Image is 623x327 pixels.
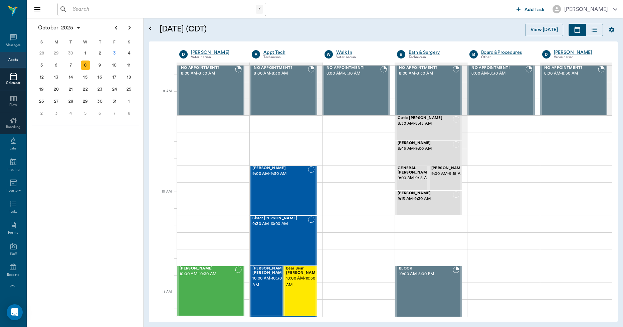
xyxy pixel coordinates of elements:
[124,61,134,70] div: Saturday, October 11, 2025
[95,109,105,118] div: Thursday, November 6, 2025
[35,21,84,34] button: October2025
[51,97,61,106] div: Monday, October 27, 2025
[409,54,459,60] div: Technician
[66,61,75,70] div: Tuesday, October 7, 2025
[250,65,317,115] div: BOOKED, 8:00 AM - 8:30 AM
[525,24,563,36] button: View [DATE]
[81,73,90,82] div: Wednesday, October 15, 2025
[110,61,119,70] div: Friday, October 10, 2025
[81,61,90,70] div: Wednesday, October 8, 2025
[254,70,307,77] span: 8:00 AM - 8:30 AM
[409,49,459,56] div: Bath & Surgery
[51,61,61,70] div: Monday, October 6, 2025
[181,66,235,70] span: NO APPOINTMENT!
[554,49,605,56] div: [PERSON_NAME]
[37,61,46,70] div: Sunday, October 5, 2025
[554,54,605,60] div: Veterinarian
[51,85,61,94] div: Monday, October 20, 2025
[481,49,532,56] a: Board &Procedures
[81,85,90,94] div: Wednesday, October 22, 2025
[180,271,235,278] span: 10:00 AM - 10:30 AM
[263,54,314,60] div: Technician
[51,73,61,82] div: Monday, October 13, 2025
[398,120,453,127] span: 8:30 AM - 8:45 AM
[399,271,453,278] span: 10:00 AM - 5:00 PM
[252,275,286,289] span: 10:00 AM - 10:30 AM
[180,266,235,271] span: [PERSON_NAME]
[7,304,23,320] div: Open Intercom Messenger
[37,85,46,94] div: Sunday, October 19, 2025
[10,251,17,256] div: Staff
[124,85,134,94] div: Saturday, October 25, 2025
[78,37,93,47] div: W
[467,65,535,115] div: BOOKED, 8:00 AM - 8:30 AM
[124,73,134,82] div: Saturday, October 18, 2025
[327,70,380,77] span: 8:00 AM - 8:30 AM
[250,266,283,316] div: NOT_CONFIRMED, 10:00 AM - 10:30 AM
[81,48,90,58] div: Wednesday, October 1, 2025
[107,37,122,47] div: F
[325,50,333,59] div: W
[154,289,172,305] div: 11 AM
[49,37,64,47] div: M
[110,48,119,58] div: Today, Friday, October 3, 2025
[252,171,307,177] span: 9:00 AM - 9:30 AM
[154,188,172,205] div: 10 AM
[7,272,19,278] div: Reports
[540,65,607,115] div: BOOKED, 8:00 AM - 8:30 AM
[398,145,453,152] span: 8:45 AM - 9:00 AM
[66,109,75,118] div: Tuesday, November 4, 2025
[92,37,107,47] div: T
[37,48,46,58] div: Sunday, September 28, 2025
[8,230,18,235] div: Forms
[544,70,598,77] span: 8:00 AM - 8:30 AM
[177,65,244,115] div: BOOKED, 8:00 AM - 8:30 AM
[256,5,263,14] div: /
[146,16,154,41] button: Open calendar
[37,73,46,82] div: Sunday, October 12, 2025
[51,109,61,118] div: Monday, November 3, 2025
[397,50,405,59] div: B
[398,166,431,175] span: GENERAL [PERSON_NAME]
[254,66,307,70] span: NO APPOINTMENT!
[179,50,188,59] div: D
[481,54,532,60] div: Other
[110,21,123,34] button: Previous page
[191,49,242,56] a: [PERSON_NAME]
[398,191,453,196] span: [PERSON_NAME]
[37,23,60,32] span: October
[37,109,46,118] div: Sunday, November 2, 2025
[9,209,17,214] div: Tasks
[469,50,478,59] div: B
[177,266,244,316] div: NOT_CONFIRMED, 10:00 AM - 10:30 AM
[110,97,119,106] div: Friday, October 31, 2025
[542,50,551,59] div: D
[395,191,462,216] div: NOT_CONFIRMED, 9:15 AM - 9:30 AM
[66,48,75,58] div: Tuesday, September 30, 2025
[37,97,46,106] div: Sunday, October 26, 2025
[124,48,134,58] div: Saturday, October 4, 2025
[250,166,317,216] div: NOT_CONFIRMED, 9:00 AM - 9:30 AM
[122,37,136,47] div: S
[286,275,320,289] span: 10:00 AM - 10:30 AM
[431,166,465,171] span: [PERSON_NAME]
[327,66,380,70] span: NO APPOINTMENT!
[124,97,134,106] div: Saturday, November 1, 2025
[181,70,235,77] span: 8:00 AM - 8:30 AM
[252,266,286,275] span: [PERSON_NAME] [PERSON_NAME]
[336,49,387,56] a: Walk In
[160,24,335,34] h5: [DATE] (CDT)
[191,54,242,60] div: Veterinarian
[95,73,105,82] div: Thursday, October 16, 2025
[66,85,75,94] div: Tuesday, October 21, 2025
[398,116,453,120] span: Cutie [PERSON_NAME]
[547,3,623,15] button: [PERSON_NAME]
[63,37,78,47] div: T
[252,216,307,221] span: Sister [PERSON_NAME]
[60,23,74,32] span: 2025
[110,109,119,118] div: Friday, November 7, 2025
[471,66,525,70] span: NO APPOINTMENT!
